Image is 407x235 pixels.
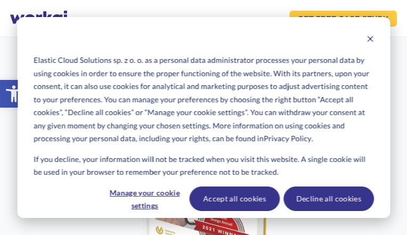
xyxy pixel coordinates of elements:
div: Cookie banner [17,17,390,218]
button: Accept all cookies [189,187,280,211]
button: Dismiss cookie banner [366,34,373,47]
a: Privacy Policy [263,132,311,145]
p: Elastic Cloud Solutions sp. z o. o. as a personal data administrator processes your personal data... [34,54,373,145]
em: GET FREE [298,15,337,22]
button: Decline all cookies [283,187,373,211]
button: Manage your cookie settings [104,187,186,211]
p: If you decline, your information will not be tracked when you visit this website. A single cookie... [34,153,373,179]
a: GET FREECASE STUDY [289,11,397,27]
